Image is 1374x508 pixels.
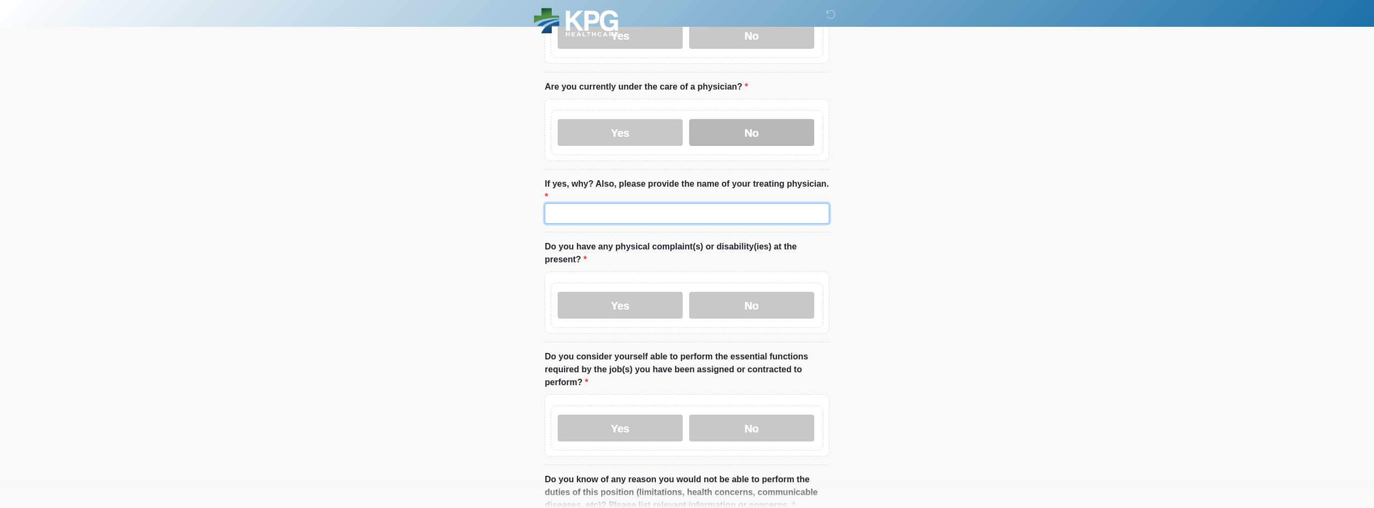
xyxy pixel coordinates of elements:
[534,8,618,36] img: KPG Healthcare Logo
[545,350,829,389] label: Do you consider yourself able to perform the essential functions required by the job(s) you have ...
[689,292,814,319] label: No
[545,240,829,266] label: Do you have any physical complaint(s) or disability(ies) at the present?
[558,415,683,441] label: Yes
[545,178,829,203] label: If yes, why? Also, please provide the name of your treating physician.
[558,119,683,146] label: Yes
[689,119,814,146] label: No
[689,415,814,441] label: No
[545,80,748,93] label: Are you currently under the care of a physician?
[558,292,683,319] label: Yes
